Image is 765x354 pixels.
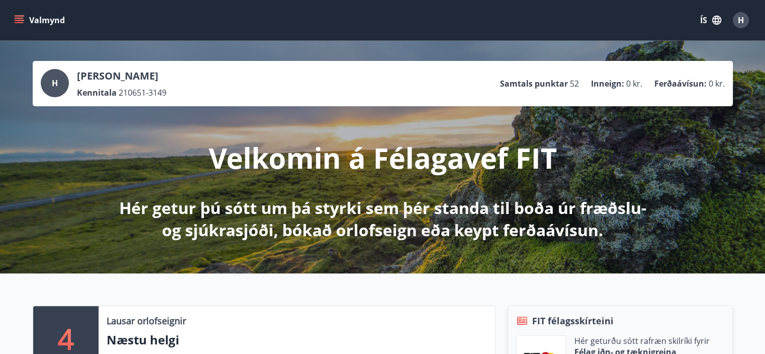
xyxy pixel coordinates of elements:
[209,138,557,177] p: Velkomin á Félagavef FIT
[107,314,186,327] p: Lausar orlofseignir
[12,11,69,29] button: menu
[574,335,710,346] p: Hér geturðu sótt rafræn skilríki fyrir
[738,15,744,26] span: H
[532,314,614,327] span: FIT félagsskírteini
[77,87,117,98] p: Kennitala
[77,69,166,83] p: [PERSON_NAME]
[709,78,725,89] span: 0 kr.
[729,8,753,32] button: H
[119,87,166,98] span: 210651-3149
[654,78,707,89] p: Ferðaávísun :
[500,78,568,89] p: Samtals punktar
[107,331,487,348] p: Næstu helgi
[52,78,58,89] span: H
[695,11,727,29] button: ÍS
[626,78,642,89] span: 0 kr.
[117,197,648,241] p: Hér getur þú sótt um þá styrki sem þér standa til boða úr fræðslu- og sjúkrasjóði, bókað orlofsei...
[570,78,579,89] span: 52
[591,78,624,89] p: Inneign :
